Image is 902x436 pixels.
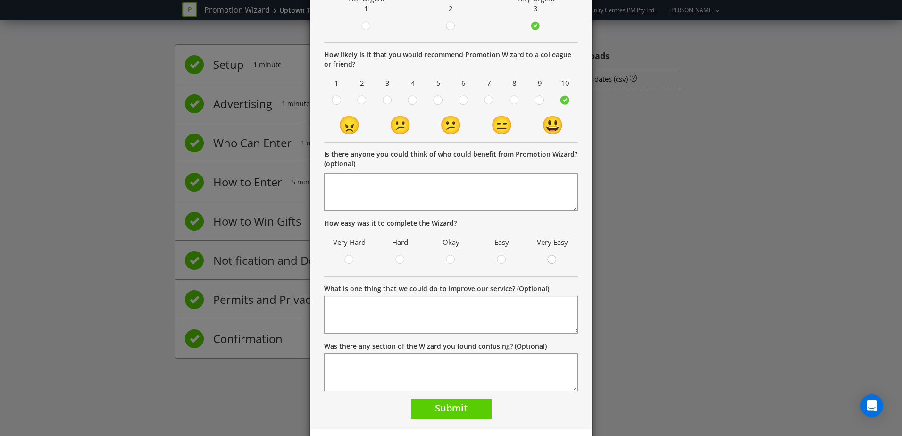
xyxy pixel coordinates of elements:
[860,394,883,417] div: Open Intercom Messenger
[402,76,423,91] span: 4
[324,112,375,137] td: 😠
[476,112,527,137] td: 😑
[529,76,550,91] span: 9
[430,235,472,250] span: Okay
[411,399,492,419] button: Submit
[352,76,373,91] span: 2
[532,235,573,250] span: Very Easy
[326,76,347,91] span: 1
[375,112,426,137] td: 😕
[504,76,525,91] span: 8
[555,76,576,91] span: 10
[453,76,474,91] span: 6
[380,235,421,250] span: Hard
[324,342,547,351] label: Was there any section of the Wizard you found confusing? (Optional)
[428,76,449,91] span: 5
[426,112,476,137] td: 😕
[449,4,453,13] span: 2
[377,76,398,91] span: 3
[435,402,468,414] span: Submit
[364,4,368,13] span: 1
[324,150,578,168] p: Is there anyone you could think of who could benefit from Promotion Wizard? (optional)
[527,112,578,137] td: 😃
[324,284,549,293] label: What is one thing that we could do to improve our service? (Optional)
[479,76,500,91] span: 7
[481,235,523,250] span: Easy
[324,218,578,228] p: How easy was it to complete the Wizard?
[534,4,538,13] span: 3
[329,235,370,250] span: Very Hard
[324,50,578,69] p: How likely is it that you would recommend Promotion Wizard to a colleague or friend?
